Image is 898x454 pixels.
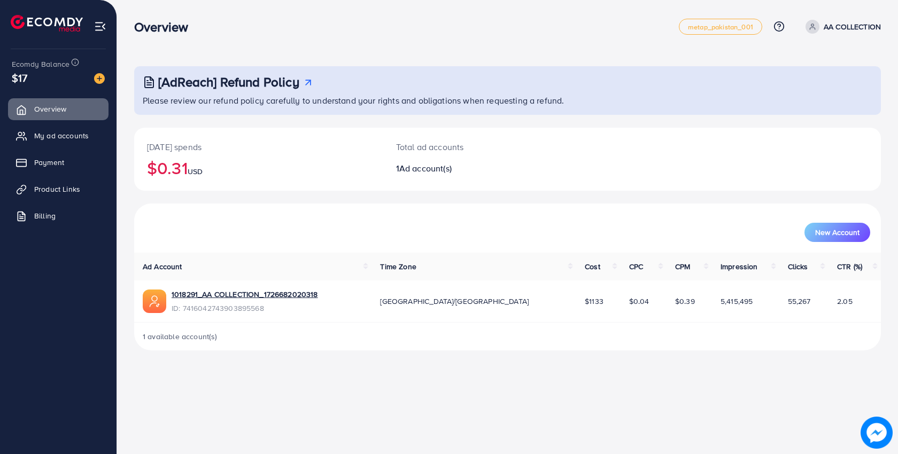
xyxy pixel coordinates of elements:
[8,205,109,226] a: Billing
[34,184,80,194] span: Product Links
[143,261,182,272] span: Ad Account
[34,157,64,168] span: Payment
[188,166,203,177] span: USD
[8,98,109,120] a: Overview
[172,289,318,300] a: 1018291_AA COLLECTION_1726682020318
[399,162,452,174] span: Ad account(s)
[396,140,557,153] p: Total ad accounts
[801,20,881,34] a: AA COLLECTION
[134,19,197,35] h3: Overview
[147,140,370,153] p: [DATE] spends
[380,296,529,307] span: [GEOGRAPHIC_DATA]/[GEOGRAPHIC_DATA]
[679,19,762,35] a: metap_pakistan_001
[380,261,416,272] span: Time Zone
[837,261,862,272] span: CTR (%)
[172,303,318,314] span: ID: 7416042743903895568
[12,59,69,69] span: Ecomdy Balance
[824,20,881,33] p: AA COLLECTION
[585,261,600,272] span: Cost
[34,210,56,221] span: Billing
[861,417,893,449] img: image
[11,15,83,32] img: logo
[788,261,808,272] span: Clicks
[8,152,109,173] a: Payment
[94,20,106,33] img: menu
[675,296,695,307] span: $0.39
[94,73,105,84] img: image
[143,94,874,107] p: Please review our refund policy carefully to understand your rights and obligations when requesti...
[804,223,870,242] button: New Account
[396,163,557,174] h2: 1
[788,296,811,307] span: 55,267
[675,261,690,272] span: CPM
[158,74,299,90] h3: [AdReach] Refund Policy
[143,331,218,342] span: 1 available account(s)
[815,229,860,236] span: New Account
[147,158,370,178] h2: $0.31
[629,296,649,307] span: $0.04
[721,296,753,307] span: 5,415,495
[8,125,109,146] a: My ad accounts
[12,70,27,85] span: $17
[721,261,758,272] span: Impression
[34,130,89,141] span: My ad accounts
[143,289,166,313] img: ic-ads-acc.e4c84228.svg
[585,296,603,307] span: $1133
[629,261,643,272] span: CPC
[34,104,66,114] span: Overview
[837,296,853,307] span: 2.05
[688,24,753,30] span: metap_pakistan_001
[8,178,109,200] a: Product Links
